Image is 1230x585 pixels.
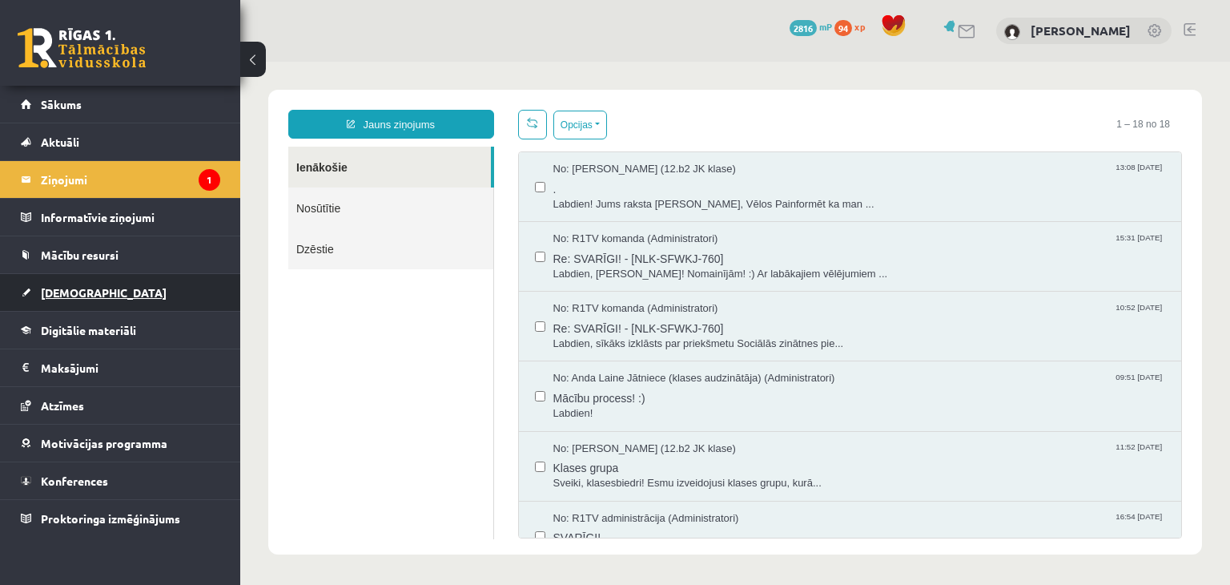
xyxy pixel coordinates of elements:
a: Konferences [21,462,220,499]
a: Ienākošie [48,85,251,126]
span: xp [854,20,865,33]
span: [DEMOGRAPHIC_DATA] [41,285,167,300]
a: Informatīvie ziņojumi [21,199,220,236]
legend: Ziņojumi [41,161,220,198]
span: . [313,115,926,135]
a: Motivācijas programma [21,425,220,462]
span: 10:52 [DATE] [872,240,925,252]
span: Mācību process! :) [313,325,926,345]
a: Ziņojumi1 [21,161,220,198]
span: No: [PERSON_NAME] (12.b2 JK klase) [313,100,496,115]
a: Jauns ziņojums [48,48,254,77]
span: No: R1TV komanda (Administratori) [313,240,478,255]
a: Rīgas 1. Tālmācības vidusskola [18,28,146,68]
span: 11:52 [DATE] [872,380,925,392]
span: 2816 [790,20,817,36]
span: Sveiki, klasesbiedri! Esmu izveidojusi klases grupu, kurā... [313,414,926,430]
a: [PERSON_NAME] [1031,22,1131,38]
a: 94 xp [834,20,873,33]
span: 94 [834,20,852,36]
a: No: [PERSON_NAME] (12.b2 JK klase) 13:08 [DATE] . Labdien! Jums raksta [PERSON_NAME], Vēlos Painf... [313,100,926,150]
a: 2816 mP [790,20,832,33]
a: Mācību resursi [21,236,220,273]
span: Labdien! Jums raksta [PERSON_NAME], Vēlos Painformēt ka man ... [313,135,926,151]
span: Re: SVARĪGI! - [NLK-SFWKJ-760] [313,185,926,205]
a: No: [PERSON_NAME] (12.b2 JK klase) 11:52 [DATE] Klases grupa Sveiki, klasesbiedri! Esmu izveidoju... [313,380,926,430]
span: Motivācijas programma [41,436,167,450]
a: [DEMOGRAPHIC_DATA] [21,274,220,311]
a: No: R1TV administrācija (Administratori) 16:54 [DATE] SVARĪGI! [313,450,926,499]
span: mP [819,20,832,33]
span: Mācību resursi [41,248,119,262]
legend: Maksājumi [41,349,220,386]
a: Proktoringa izmēģinājums [21,500,220,537]
a: Atzīmes [21,387,220,424]
span: Klases grupa [313,394,926,414]
span: Labdien! [313,345,926,360]
legend: Informatīvie ziņojumi [41,199,220,236]
span: Digitālie materiāli [41,323,136,337]
a: Digitālie materiāli [21,312,220,349]
span: No: Anda Laine Jātniece (klases audzinātāja) (Administratori) [313,309,595,325]
span: Labdien, sīkāks izklāsts par priekšmetu Sociālās zinātnes pie... [313,275,926,290]
a: Nosūtītie [48,126,253,167]
span: Labdien, [PERSON_NAME]! Nomainījām! :) Ar labākajiem vēlējumiem ... [313,205,926,220]
span: 1 – 18 no 18 [864,48,942,77]
a: Maksājumi [21,349,220,386]
a: No: Anda Laine Jātniece (klases audzinātāja) (Administratori) 09:51 [DATE] Mācību process! :) Lab... [313,309,926,359]
a: No: R1TV komanda (Administratori) 15:31 [DATE] Re: SVARĪGI! - [NLK-SFWKJ-760] Labdien, [PERSON_NA... [313,170,926,220]
span: 16:54 [DATE] [872,450,925,462]
button: Opcijas [313,49,367,78]
i: 1 [199,169,220,191]
a: Aktuāli [21,123,220,160]
span: 15:31 [DATE] [872,170,925,182]
a: Sākums [21,86,220,123]
a: No: R1TV komanda (Administratori) 10:52 [DATE] Re: SVARĪGI! - [NLK-SFWKJ-760] Labdien, sīkāks izk... [313,240,926,289]
img: Konstantīns Koškins [1004,24,1020,40]
span: SVARĪGI! [313,464,926,484]
span: Konferences [41,474,108,488]
span: No: R1TV administrācija (Administratori) [313,450,499,465]
span: Sākums [41,97,82,111]
span: Atzīmes [41,398,84,413]
span: No: [PERSON_NAME] (12.b2 JK klase) [313,380,496,395]
a: Dzēstie [48,167,253,208]
span: 13:08 [DATE] [872,100,925,112]
span: 09:51 [DATE] [872,309,925,321]
span: No: R1TV komanda (Administratori) [313,170,478,185]
span: Aktuāli [41,135,79,149]
span: Proktoringa izmēģinājums [41,511,180,526]
span: Re: SVARĪGI! - [NLK-SFWKJ-760] [313,255,926,275]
